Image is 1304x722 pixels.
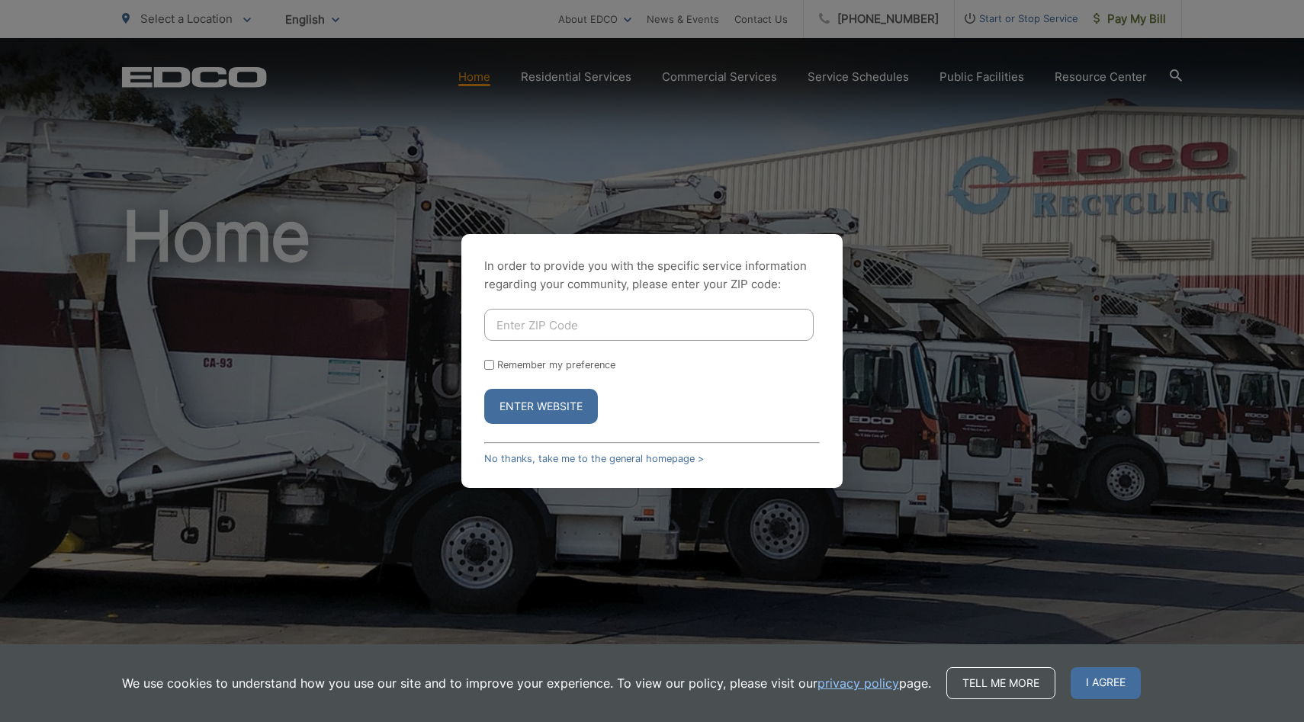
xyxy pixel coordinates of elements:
[817,674,899,692] a: privacy policy
[946,667,1055,699] a: Tell me more
[484,453,704,464] a: No thanks, take me to the general homepage >
[484,309,814,341] input: Enter ZIP Code
[497,359,615,371] label: Remember my preference
[122,674,931,692] p: We use cookies to understand how you use our site and to improve your experience. To view our pol...
[1071,667,1141,699] span: I agree
[484,257,820,294] p: In order to provide you with the specific service information regarding your community, please en...
[484,389,598,424] button: Enter Website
